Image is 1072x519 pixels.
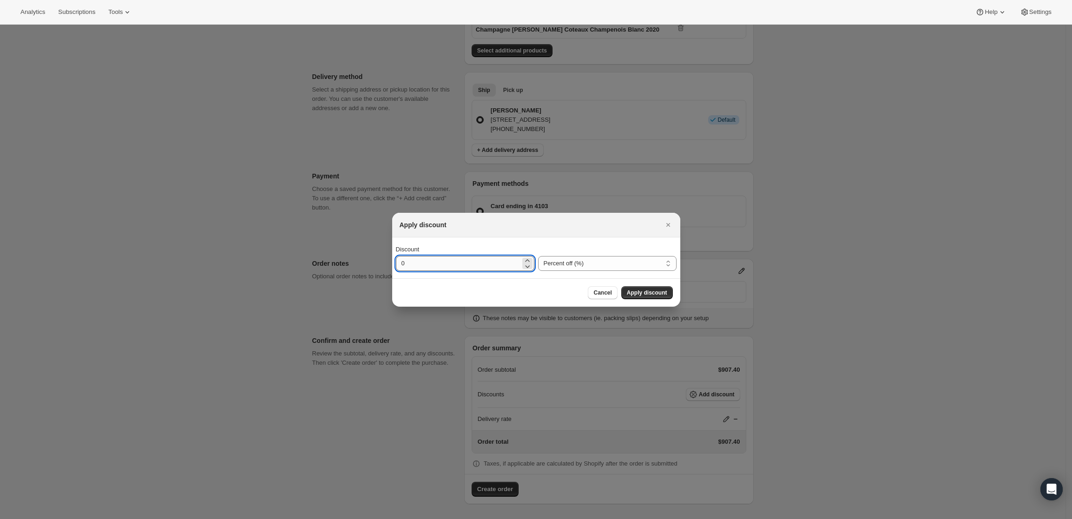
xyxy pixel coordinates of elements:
[662,218,675,231] button: Close
[1014,6,1057,19] button: Settings
[985,8,997,16] span: Help
[396,246,420,253] span: Discount
[20,8,45,16] span: Analytics
[593,289,612,296] span: Cancel
[53,6,101,19] button: Subscriptions
[970,6,1012,19] button: Help
[1029,8,1052,16] span: Settings
[58,8,95,16] span: Subscriptions
[103,6,138,19] button: Tools
[15,6,51,19] button: Analytics
[1040,478,1063,500] div: Open Intercom Messenger
[621,286,673,299] button: Apply discount
[588,286,617,299] button: Cancel
[400,220,447,230] h2: Apply discount
[108,8,123,16] span: Tools
[627,289,667,296] span: Apply discount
